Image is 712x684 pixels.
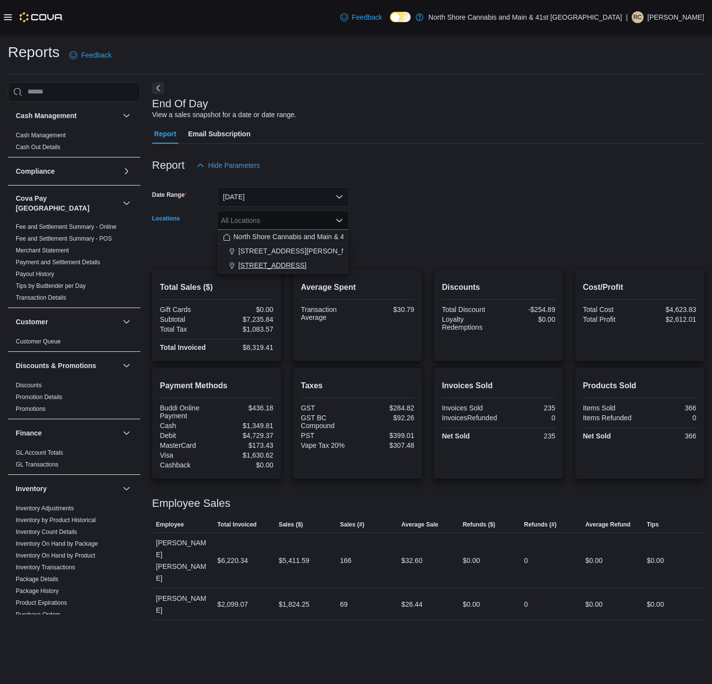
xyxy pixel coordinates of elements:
a: Purchase Orders [16,611,61,618]
div: $2,612.01 [642,315,696,323]
div: PST [301,432,356,439]
div: $436.18 [219,404,273,412]
div: GST [301,404,356,412]
div: 0 [501,414,555,422]
div: [PERSON_NAME] [152,589,214,620]
button: Inventory [16,484,119,494]
div: $0.00 [647,598,664,610]
h2: Average Spent [301,281,414,293]
a: Cash Out Details [16,144,61,151]
h3: Cash Management [16,111,77,121]
div: 366 [642,404,696,412]
span: Product Expirations [16,599,67,607]
h3: Customer [16,317,48,327]
button: Inventory [121,483,132,495]
span: RC [633,11,642,23]
div: 235 [501,404,555,412]
div: $4,729.37 [219,432,273,439]
a: GL Account Totals [16,449,63,456]
a: Inventory by Product Historical [16,517,96,524]
a: Product Expirations [16,599,67,606]
span: Payout History [16,270,54,278]
div: 69 [340,598,348,610]
button: Cova Pay [GEOGRAPHIC_DATA] [121,197,132,209]
div: Customer [8,336,140,351]
a: Payment and Settlement Details [16,259,100,266]
button: Cash Management [121,110,132,122]
div: $1,824.25 [279,598,309,610]
div: 0 [642,414,696,422]
span: Tips [647,521,658,529]
a: Package History [16,588,59,594]
span: Merchant Statement [16,247,69,254]
div: $399.01 [359,432,414,439]
a: Tips by Budtender per Day [16,282,86,289]
span: Inventory Transactions [16,563,75,571]
div: $2,099.07 [217,598,248,610]
button: Customer [121,316,132,328]
button: Cova Pay [GEOGRAPHIC_DATA] [16,193,119,213]
a: Customer Queue [16,338,61,345]
span: GL Transactions [16,461,59,468]
button: Discounts & Promotions [121,360,132,372]
span: Feedback [352,12,382,22]
div: $0.00 [463,598,480,610]
div: $307.48 [359,441,414,449]
div: Total Discount [442,306,496,313]
div: Discounts & Promotions [8,379,140,419]
a: Inventory Count Details [16,529,77,535]
div: Ron Chamberlain [632,11,644,23]
span: Hide Parameters [208,160,260,170]
h2: Total Sales ($) [160,281,273,293]
button: [STREET_ADDRESS][PERSON_NAME] [217,244,349,258]
div: $1,630.62 [219,451,273,459]
span: [STREET_ADDRESS] [238,260,306,270]
span: Refunds ($) [463,521,495,529]
button: Discounts & Promotions [16,361,119,371]
a: Transaction Details [16,294,66,301]
span: North Shore Cannabis and Main & 41st [GEOGRAPHIC_DATA] [233,232,427,242]
label: Locations [152,215,180,222]
span: Cash Out Details [16,143,61,151]
button: Finance [121,427,132,439]
div: 0 [524,555,528,566]
span: Refunds (#) [524,521,556,529]
div: Inventory [8,502,140,648]
div: MasterCard [160,441,215,449]
div: $1,083.57 [219,325,273,333]
a: Fee and Settlement Summary - POS [16,235,112,242]
div: Subtotal [160,315,215,323]
div: Choose from the following options [217,230,349,273]
button: Compliance [121,165,132,177]
div: [PERSON_NAME] [PERSON_NAME] [152,533,214,588]
div: $0.00 [585,598,603,610]
a: Promotions [16,405,46,412]
h2: Cost/Profit [583,281,696,293]
span: Total Invoiced [217,521,257,529]
span: Sales (#) [340,521,364,529]
h3: Discounts & Promotions [16,361,96,371]
div: Cashback [160,461,215,469]
div: Invoices Sold [442,404,496,412]
h3: Employee Sales [152,497,230,509]
p: | [626,11,628,23]
h2: Products Sold [583,380,696,392]
div: Finance [8,447,140,474]
button: [DATE] [217,187,349,207]
button: Next [152,82,164,94]
a: Payout History [16,271,54,278]
strong: Total Invoiced [160,343,206,351]
h3: Report [152,159,185,171]
span: Customer Queue [16,338,61,345]
div: GST BC Compound [301,414,356,430]
span: Sales ($) [279,521,303,529]
span: Average Sale [401,521,438,529]
span: Inventory On Hand by Package [16,540,98,548]
span: [STREET_ADDRESS][PERSON_NAME] [238,246,363,256]
div: 166 [340,555,352,566]
div: Gift Cards [160,306,215,313]
span: Promotion Details [16,393,63,401]
div: $32.60 [401,555,422,566]
div: $0.00 [647,555,664,566]
div: Cova Pay [GEOGRAPHIC_DATA] [8,221,140,308]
